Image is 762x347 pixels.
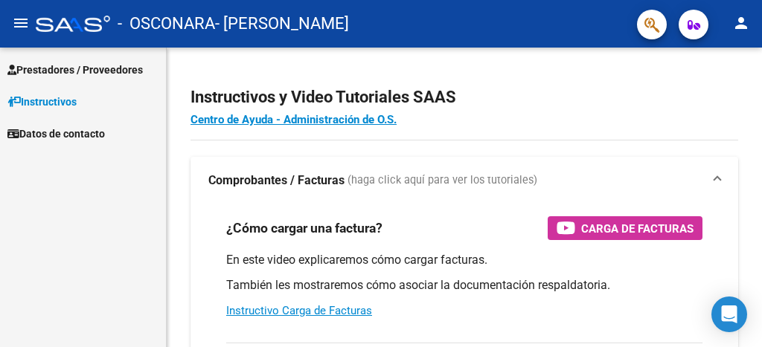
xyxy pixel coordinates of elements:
[208,172,345,189] strong: Comprobantes / Facturas
[711,296,747,332] div: Open Intercom Messenger
[226,304,372,317] a: Instructivo Carga de Facturas
[190,157,738,204] mat-expansion-panel-header: Comprobantes / Facturas (haga click aquí para ver los tutoriales)
[7,94,77,110] span: Instructivos
[7,126,105,142] span: Datos de contacto
[190,113,397,126] a: Centro de Ayuda - Administración de O.S.
[190,83,738,111] h2: Instructivos y Video Tutoriales SAAS
[7,62,143,78] span: Prestadores / Proveedores
[226,252,702,268] p: En este video explicaremos cómo cargar facturas.
[226,277,702,294] p: También les mostraremos cómo asociar la documentación respaldatoria.
[12,14,30,32] mat-icon: menu
[118,7,215,40] span: - OSCONARA
[226,218,382,239] h3: ¿Cómo cargar una factura?
[732,14,750,32] mat-icon: person
[215,7,349,40] span: - [PERSON_NAME]
[348,172,537,189] span: (haga click aquí para ver los tutoriales)
[548,216,702,240] button: Carga de Facturas
[581,219,694,238] span: Carga de Facturas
